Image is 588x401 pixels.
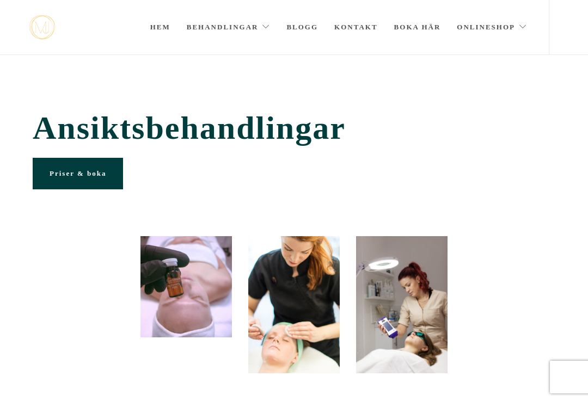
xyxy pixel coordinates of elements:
[29,15,55,40] a: mjstudio mjstudio mjstudio
[140,236,232,337] img: 20200316_113429315_iOS
[33,109,555,147] span: Ansiktsbehandlingar
[248,236,340,373] img: Portömning Stockholm
[29,15,55,40] img: mjstudio
[356,236,448,373] img: evh_NF_2018_90598 (1)
[50,169,106,177] span: Priser & boka
[33,158,123,189] a: Priser & boka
